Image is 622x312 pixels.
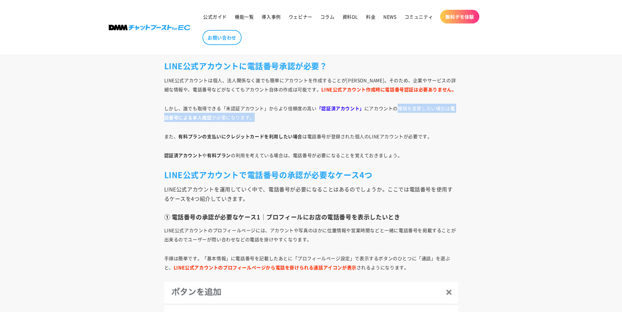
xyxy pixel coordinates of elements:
span: 導入事例 [262,14,280,20]
span: お問い合わせ [208,35,236,40]
h2: LINE公式アカウントに電話番号承認が必要？ [164,61,458,71]
a: 導入事例 [258,10,284,23]
p: LINE公式アカウントのプロフィールページには、アカウントや写真のほかに位置情報や営業時間などと一緒に電話番号を掲載することが出来るのでユーザーが問い合わせなどの電話を掛けやすくなります。 [164,226,458,244]
span: ウェビナー [289,14,312,20]
span: コラム [320,14,335,20]
p: 手順は簡単です。「基本情報」に電話番号を記載したあとに「プロフィールページ設定」で表示するボタンのひとつに「通話」を選ぶと、 されるようになります。 [164,254,458,272]
h3: ① 電話番号の承認が必要なケース1｜プロフィールにお店の電話番号を表示したいとき [164,213,458,221]
img: 株式会社DMM Boost [109,25,190,30]
a: お問い合わせ [202,30,242,45]
span: 資料DL [343,14,358,20]
span: 公式ガイド [203,14,227,20]
span: 無料デモ体験 [445,14,474,20]
a: NEWS [379,10,400,23]
p: しかし、誰でも取得できる「未認証アカウント」からより信頼度の高い にアカウントの種類を変更したい場合は が必要になります。 [164,104,458,122]
strong: 有料プランの支払いにクレジットカードを利用したい場合 [178,133,302,140]
span: コミュニティ [405,14,433,20]
a: 料金 [362,10,379,23]
a: 無料デモ体験 [440,10,479,23]
p: LINE公式アカウントは個人、法人関係なく誰でも簡単にアカウントを作成することが[PERSON_NAME]。そのため、企業やサービスの詳細な情報や、電話番号などがなくてもアカウント自体の作成は可... [164,76,458,94]
strong: 「認証済アカウント」 [317,105,364,111]
a: ウェビナー [285,10,316,23]
strong: 認証済アカウント [164,152,202,158]
p: や の利用を考えている場合は、電話番号が必要になることを覚えておきましょう。 [164,151,458,160]
a: コラム [316,10,339,23]
strong: LINE公式アカウントのプロフィールページから電話を掛けられる通話アイコンが表示 [174,264,357,271]
span: 機能一覧 [235,14,254,20]
a: 機能一覧 [231,10,258,23]
span: NEWS [383,14,396,20]
h2: LINE公式アカウントで電話番号の承認が必要なケース4つ [164,170,458,180]
span: 料金 [366,14,375,20]
p: また、 は電話番号が登録された個人のLINEアカウントが必要です。 [164,132,458,141]
strong: 有料プラン [207,152,231,158]
a: 公式ガイド [199,10,231,23]
strong: LINE公式アカウント作成時に電話番号認証は必要ありません。 [321,86,456,93]
a: 資料DL [339,10,362,23]
a: コミュニティ [401,10,437,23]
